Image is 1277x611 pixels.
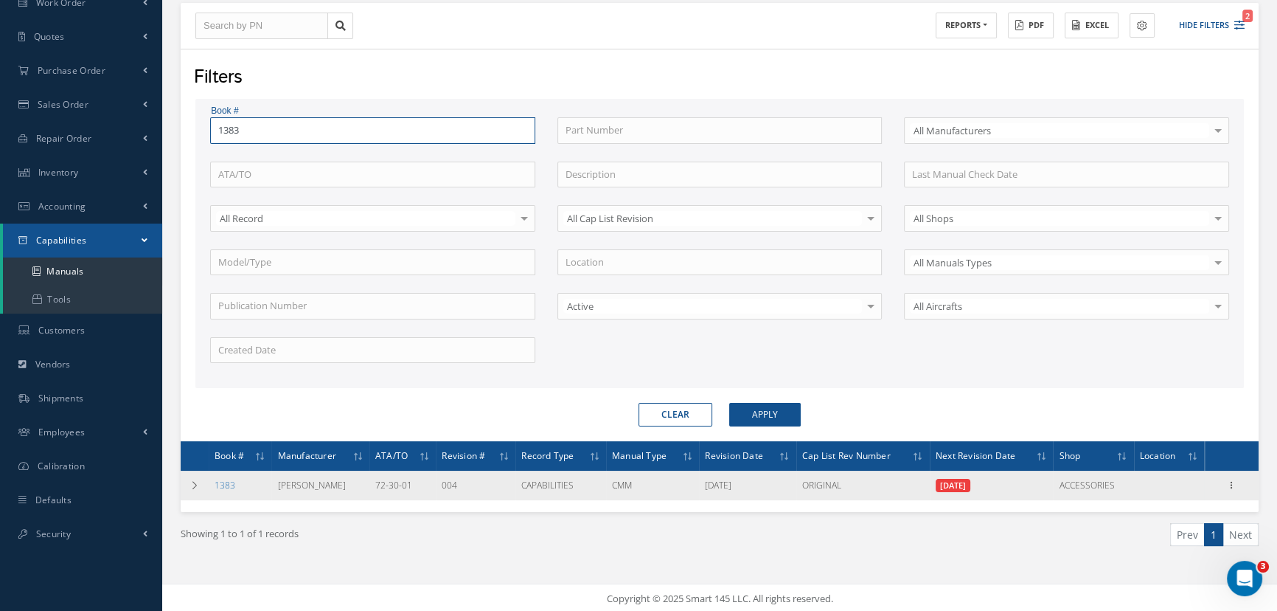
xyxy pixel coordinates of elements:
span: Customers [38,324,86,336]
iframe: Intercom live chat [1227,561,1262,596]
span: All Aircrafts [910,299,1209,314]
input: Publication Number [210,293,535,320]
span: 3 [1257,561,1269,573]
span: Purchase Order [38,64,105,77]
span: 2 [1242,10,1253,22]
span: All Shops [910,211,1209,226]
span: All Manuals Types [910,255,1209,270]
span: Revision Date [705,448,763,462]
a: Manuals [3,258,162,286]
a: 1383 [215,479,235,491]
td: CMM [606,471,699,500]
a: 1 [1204,523,1223,546]
span: Sales Order [38,98,88,111]
button: REPORTS [936,13,997,38]
input: Description [557,162,883,188]
input: Search by PN [195,13,328,39]
div: Filters [183,64,1253,92]
span: Active [563,299,863,314]
span: Repair Order [36,132,92,145]
button: Apply [729,403,801,427]
span: All Manufacturers [910,123,1209,138]
button: Clear [638,403,712,427]
span: Location [1140,448,1176,462]
span: Shipments [38,392,84,404]
td: ORIGINAL [796,471,930,500]
input: Book # [210,117,535,144]
span: Employees [38,426,86,438]
input: Location [557,249,883,276]
span: Next Revision Date [936,448,1016,462]
input: Model/Type [210,249,535,276]
span: Record Type [521,448,574,462]
span: Revision # [442,448,485,462]
span: ATA/TO [375,448,408,462]
td: ACCESSORIES [1053,471,1133,500]
div: Copyright © 2025 Smart 145 LLC. All rights reserved. [177,592,1262,607]
span: Calibration [38,460,85,472]
span: All Record [216,211,515,226]
a: Capabilities [3,224,162,258]
input: Created Date [210,337,535,364]
span: Security [36,528,71,540]
td: CAPABILITIES [515,471,606,500]
span: Accounting [38,200,86,213]
span: Inventory [38,166,79,179]
span: [DATE] [936,479,970,492]
span: Quotes [34,30,65,43]
a: Tools [3,286,162,314]
span: Capabilities [36,234,87,246]
button: Hide Filters2 [1166,13,1245,38]
td: 004 [436,471,515,500]
span: All Cap List Revision [563,211,863,226]
td: [DATE] [699,471,796,500]
td: 72-30-01 [369,471,436,500]
abbr: Outdated [936,479,970,491]
button: Excel [1065,13,1118,38]
span: Book # [215,448,244,462]
input: ATA/TO [210,162,535,188]
span: Defaults [35,494,72,506]
button: PDF [1008,13,1054,38]
span: Manual Type [612,448,667,462]
input: Last Manual Check Date [904,162,1229,188]
label: Book # [211,104,535,117]
span: Cap List Rev Number [802,448,891,462]
input: Part Number [557,117,883,144]
span: Shop [1059,448,1080,462]
div: Showing 1 to 1 of 1 records [170,523,720,558]
span: [PERSON_NAME] [277,479,345,491]
span: Manufacturer [277,448,335,462]
span: Vendors [35,358,71,370]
